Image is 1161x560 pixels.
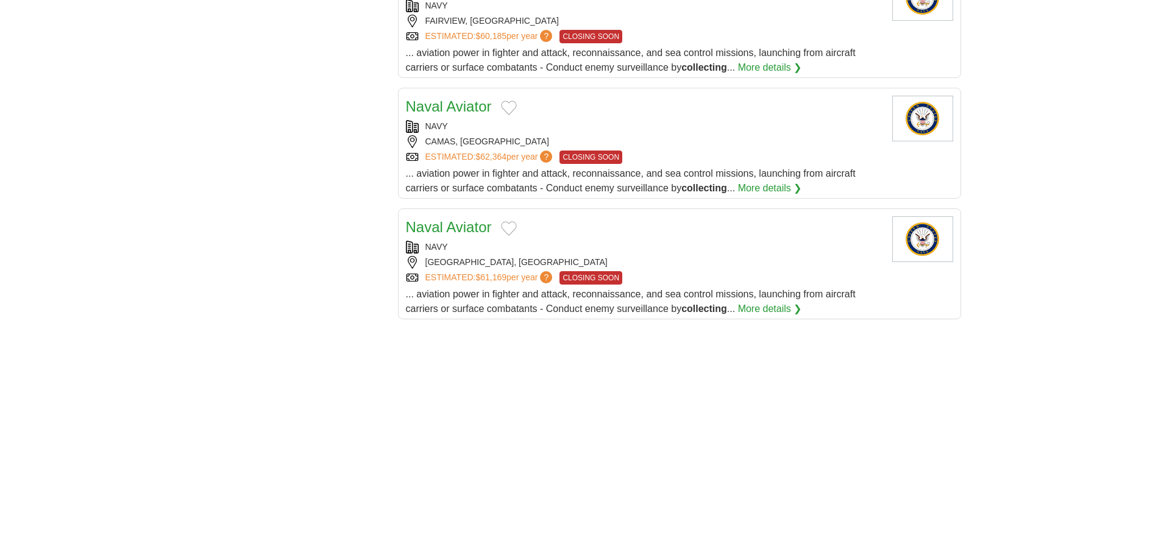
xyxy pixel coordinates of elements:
a: ESTIMATED:$62,364per year? [425,151,555,164]
strong: collecting [681,183,727,193]
a: More details ❯ [738,302,802,316]
span: ... aviation power in fighter and attack, reconnaissance, and sea control missions, launching fro... [406,289,856,314]
strong: collecting [681,303,727,314]
div: CAMAS, [GEOGRAPHIC_DATA] [406,135,882,148]
span: ? [540,271,552,283]
a: More details ❯ [738,181,802,196]
img: U.S. Navy logo [892,96,953,141]
span: ... aviation power in fighter and attack, reconnaissance, and sea control missions, launching fro... [406,48,856,73]
span: $62,364 [475,152,506,161]
span: $61,169 [475,272,506,282]
a: NAVY [425,1,448,10]
a: ESTIMATED:$61,169per year? [425,271,555,285]
button: Add to favorite jobs [501,101,517,115]
a: Naval Aviator [406,219,492,235]
span: CLOSING SOON [559,271,622,285]
a: ESTIMATED:$60,185per year? [425,30,555,43]
button: Add to favorite jobs [501,221,517,236]
span: ? [540,30,552,42]
span: CLOSING SOON [559,30,622,43]
span: CLOSING SOON [559,151,622,164]
a: Naval Aviator [406,98,492,115]
img: U.S. Navy logo [892,216,953,262]
strong: collecting [681,62,727,73]
div: FAIRVIEW, [GEOGRAPHIC_DATA] [406,15,882,27]
a: NAVY [425,242,448,252]
span: ... aviation power in fighter and attack, reconnaissance, and sea control missions, launching fro... [406,168,856,193]
span: ? [540,151,552,163]
a: NAVY [425,121,448,131]
a: More details ❯ [738,60,802,75]
span: $60,185 [475,31,506,41]
div: [GEOGRAPHIC_DATA], [GEOGRAPHIC_DATA] [406,256,882,269]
